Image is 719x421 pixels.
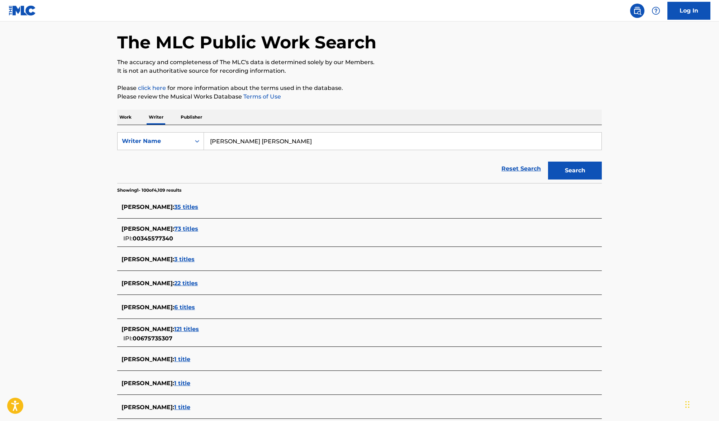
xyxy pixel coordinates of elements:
[117,58,602,67] p: The accuracy and completeness of The MLC's data is determined solely by our Members.
[133,335,172,342] span: 00675735307
[174,204,198,210] span: 35 titles
[147,110,166,125] p: Writer
[178,110,204,125] p: Publisher
[174,225,198,232] span: 73 titles
[117,187,181,193] p: Showing 1 - 100 of 4,109 results
[498,161,544,177] a: Reset Search
[174,356,190,363] span: 1 title
[683,387,719,421] iframe: Chat Widget
[133,235,173,242] span: 00345577340
[667,2,710,20] a: Log In
[174,304,195,311] span: 6 titles
[633,6,642,15] img: search
[649,4,663,18] div: Help
[138,85,166,91] a: click here
[174,326,199,333] span: 121 titles
[123,235,133,242] span: IPI:
[117,110,134,125] p: Work
[122,380,174,387] span: [PERSON_NAME] :
[122,326,174,333] span: [PERSON_NAME] :
[123,335,133,342] span: IPI:
[174,404,190,411] span: 1 title
[117,132,602,183] form: Search Form
[9,5,36,16] img: MLC Logo
[122,356,174,363] span: [PERSON_NAME] :
[122,304,174,311] span: [PERSON_NAME] :
[117,92,602,101] p: Please review the Musical Works Database
[174,280,198,287] span: 22 titles
[122,204,174,210] span: [PERSON_NAME] :
[122,137,186,145] div: Writer Name
[174,380,190,387] span: 1 title
[122,256,174,263] span: [PERSON_NAME] :
[122,404,174,411] span: [PERSON_NAME] :
[630,4,644,18] a: Public Search
[122,280,174,287] span: [PERSON_NAME] :
[548,162,602,180] button: Search
[117,67,602,75] p: It is not an authoritative source for recording information.
[117,32,376,53] h1: The MLC Public Work Search
[242,93,281,100] a: Terms of Use
[117,84,602,92] p: Please for more information about the terms used in the database.
[652,6,660,15] img: help
[685,394,690,415] div: Drag
[122,225,174,232] span: [PERSON_NAME] :
[174,256,195,263] span: 3 titles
